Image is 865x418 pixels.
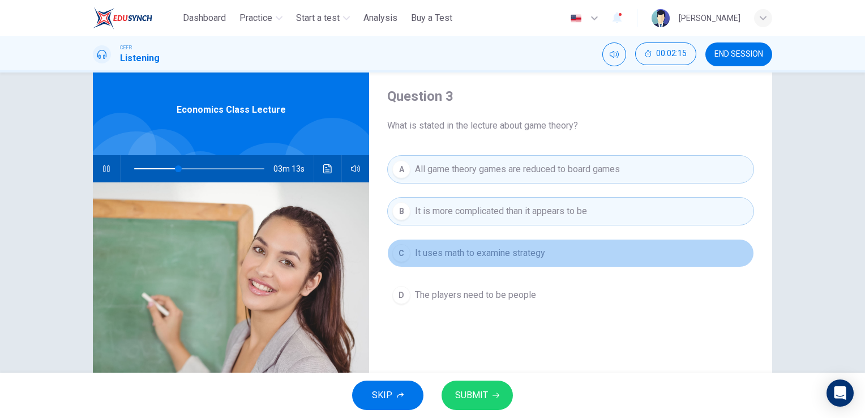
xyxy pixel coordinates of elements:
span: Practice [239,11,272,25]
span: CEFR [120,44,132,52]
button: 00:02:15 [635,42,696,65]
button: SKIP [352,381,423,410]
span: The players need to be people [415,288,536,302]
button: CIt uses math to examine strategy [387,239,754,267]
button: SUBMIT [442,381,513,410]
span: Buy a Test [411,11,452,25]
span: Analysis [363,11,397,25]
span: 03m 13s [273,155,314,182]
span: Start a test [296,11,340,25]
button: DThe players need to be people [387,281,754,309]
span: It is more complicated than it appears to be [415,204,587,218]
div: D [392,286,410,304]
div: Mute [602,42,626,66]
h4: Question 3 [387,87,754,105]
button: BIt is more complicated than it appears to be [387,197,754,225]
img: en [569,14,583,23]
button: Click to see the audio transcription [319,155,337,182]
button: AAll game theory games are reduced to board games [387,155,754,184]
img: Profile picture [652,9,670,27]
button: Start a test [292,8,354,28]
span: All game theory games are reduced to board games [415,163,620,176]
span: It uses math to examine strategy [415,246,545,260]
button: Practice [235,8,287,28]
button: Dashboard [178,8,230,28]
div: [PERSON_NAME] [679,11,740,25]
span: Dashboard [183,11,226,25]
h1: Listening [120,52,160,65]
button: END SESSION [705,42,772,66]
div: Hide [635,42,696,66]
span: END SESSION [714,50,763,59]
div: A [392,160,410,178]
div: Open Intercom Messenger [827,379,854,407]
div: C [392,244,410,262]
button: Buy a Test [406,8,457,28]
div: B [392,202,410,220]
span: Economics Class Lecture [177,103,286,117]
span: What is stated in the lecture about game theory? [387,119,754,133]
span: SKIP [372,387,392,403]
span: 00:02:15 [656,49,687,58]
a: ELTC logo [93,7,178,29]
span: SUBMIT [455,387,488,403]
button: Analysis [359,8,402,28]
img: ELTC logo [93,7,152,29]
